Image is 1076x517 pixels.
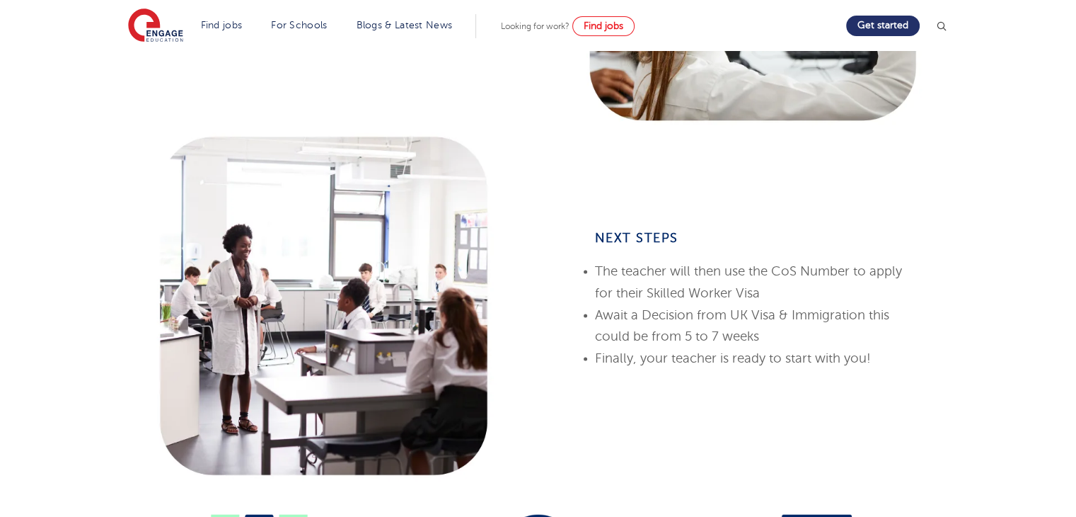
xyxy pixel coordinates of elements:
[595,231,678,245] span: next Steps
[357,20,453,30] a: Blogs & Latest News
[595,264,902,300] span: The teacher will then use the CoS Number to apply for their Skilled Worker Visa
[584,21,623,31] span: Find jobs
[501,21,569,31] span: Looking for work?
[271,20,327,30] a: For Schools
[128,8,183,44] img: Engage Education
[595,351,871,365] span: Finally, your teacher is ready to start with you!
[595,307,889,343] span: Await a Decision from UK Visa & Immigration this could be from 5 to 7 weeks
[201,20,243,30] a: Find jobs
[572,16,635,36] a: Find jobs
[846,16,920,36] a: Get started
